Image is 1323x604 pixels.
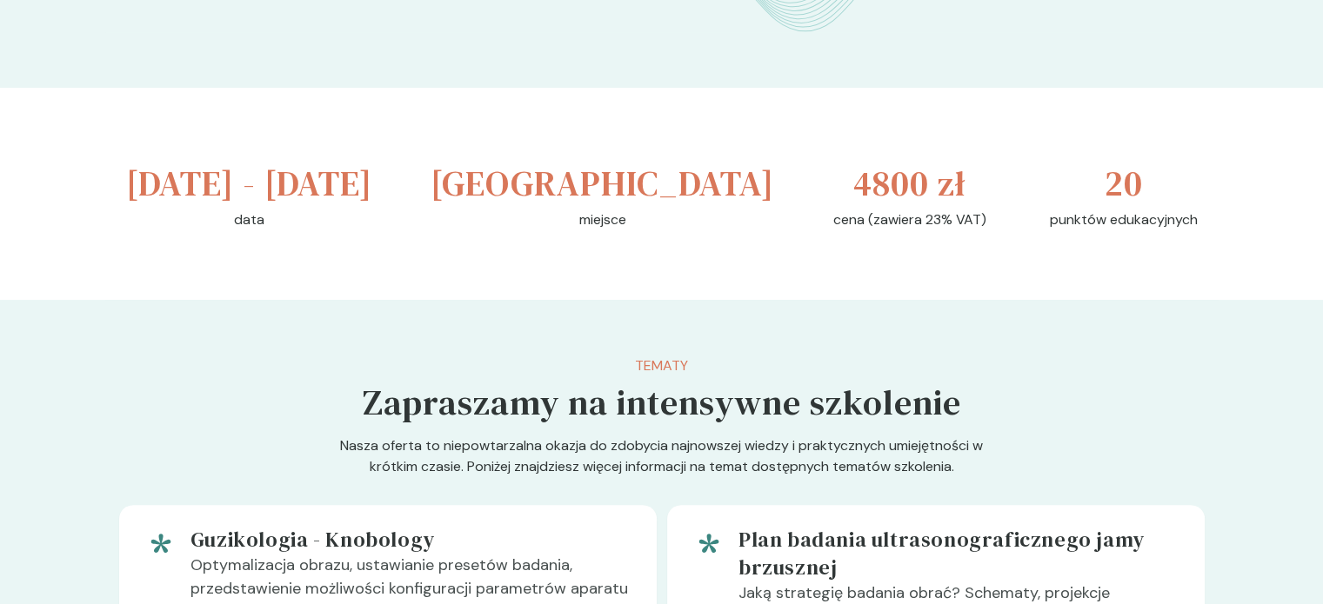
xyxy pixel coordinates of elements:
[328,435,996,505] p: Nasza oferta to niepowtarzalna okazja do zdobycia najnowszej wiedzy i praktycznych umiejętności w...
[363,376,961,428] h5: Zapraszamy na intensywne szkolenie
[190,526,629,554] h5: Guzikologia - Knobology
[1050,209,1198,230] p: punktów edukacyjnych
[579,209,626,230] p: miejsce
[234,209,264,230] p: data
[738,526,1177,581] h5: Plan badania ultrasonograficznego jamy brzusznej
[363,355,961,376] p: Tematy
[431,157,774,209] h3: [GEOGRAPHIC_DATA]
[126,157,372,209] h3: [DATE] - [DATE]
[833,209,986,230] p: cena (zawiera 23% VAT)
